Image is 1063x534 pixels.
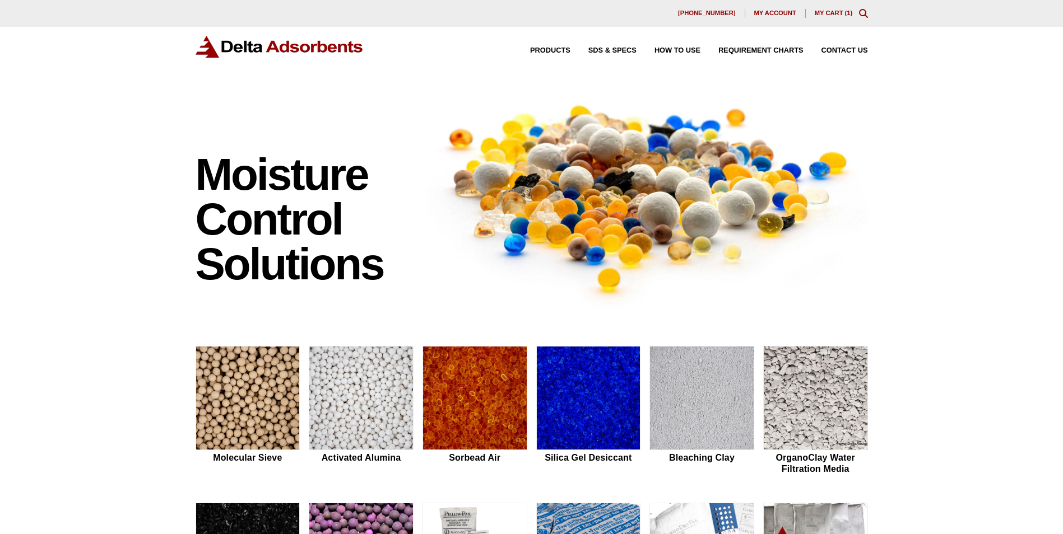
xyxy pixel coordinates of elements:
[570,47,637,54] a: SDS & SPECS
[815,10,853,16] a: My Cart (1)
[654,47,700,54] span: How to Use
[536,346,641,476] a: Silica Gel Desiccant
[821,47,868,54] span: Contact Us
[530,47,570,54] span: Products
[649,452,754,463] h2: Bleaching Clay
[678,10,736,16] span: [PHONE_NUMBER]
[423,85,868,310] img: Image
[804,47,868,54] a: Contact Us
[754,10,796,16] span: My account
[309,452,414,463] h2: Activated Alumina
[859,9,868,18] div: Toggle Modal Content
[196,346,300,476] a: Molecular Sieve
[423,452,527,463] h2: Sorbead Air
[536,452,641,463] h2: Silica Gel Desiccant
[669,9,745,18] a: [PHONE_NUMBER]
[637,47,700,54] a: How to Use
[196,152,412,287] h1: Moisture Control Solutions
[588,47,637,54] span: SDS & SPECS
[718,47,803,54] span: Requirement Charts
[745,9,806,18] a: My account
[763,346,868,476] a: OrganoClay Water Filtration Media
[196,36,364,58] img: Delta Adsorbents
[512,47,570,54] a: Products
[309,346,414,476] a: Activated Alumina
[847,10,850,16] span: 1
[700,47,803,54] a: Requirement Charts
[196,452,300,463] h2: Molecular Sieve
[649,346,754,476] a: Bleaching Clay
[763,452,868,474] h2: OrganoClay Water Filtration Media
[423,346,527,476] a: Sorbead Air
